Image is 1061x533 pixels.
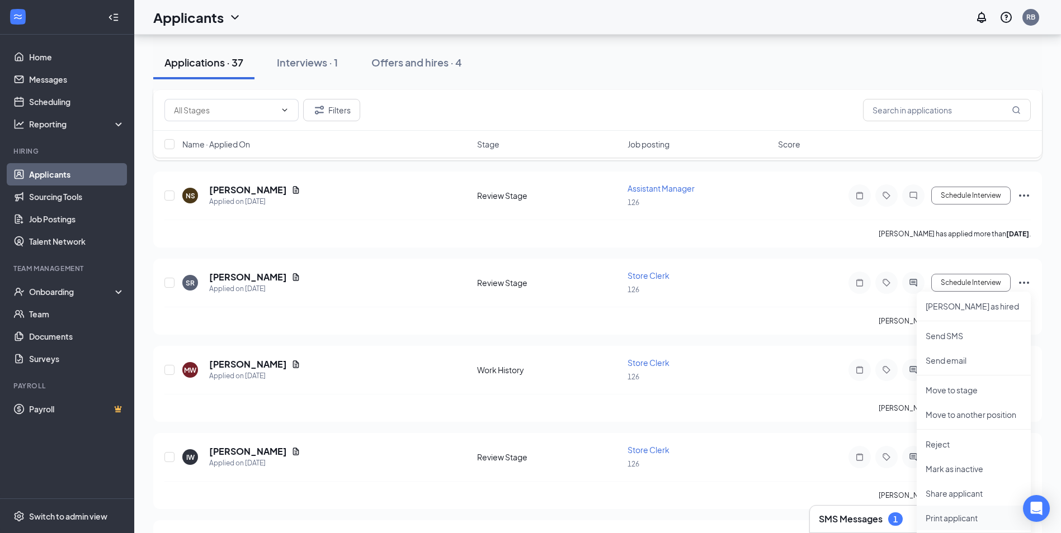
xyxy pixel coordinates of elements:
[12,11,23,22] svg: WorkstreamLogo
[880,191,893,200] svg: Tag
[477,364,621,375] div: Work History
[164,55,243,69] div: Applications · 37
[29,163,125,185] a: Applicants
[174,104,276,116] input: All Stages
[879,316,1031,326] p: [PERSON_NAME] has applied more than .
[13,146,122,156] div: Hiring
[893,515,898,524] div: 1
[29,325,125,348] a: Documents
[209,283,300,294] div: Applied on [DATE]
[13,511,25,522] svg: Settings
[209,271,287,283] h5: [PERSON_NAME]
[108,12,119,23] svg: Collapse
[29,286,115,297] div: Onboarding
[1006,230,1029,238] b: [DATE]
[907,278,920,287] svg: ActiveChat
[477,277,621,288] div: Review Stage
[1023,495,1050,522] div: Open Intercom Messenger
[477,190,621,201] div: Review Stage
[477,451,621,463] div: Review Stage
[853,365,866,374] svg: Note
[29,230,125,253] a: Talent Network
[13,118,25,130] svg: Analysis
[880,278,893,287] svg: Tag
[879,403,1031,413] p: [PERSON_NAME] has applied more than .
[628,198,639,207] span: 126
[29,46,125,68] a: Home
[628,183,695,193] span: Assistant Manager
[280,106,289,115] svg: ChevronDown
[371,55,462,69] div: Offers and hires · 4
[1026,12,1035,22] div: RB
[209,358,287,370] h5: [PERSON_NAME]
[29,185,125,208] a: Sourcing Tools
[291,447,300,456] svg: Document
[880,453,893,461] svg: Tag
[628,285,639,294] span: 126
[863,99,1031,121] input: Search in applications
[853,191,866,200] svg: Note
[778,139,800,150] span: Score
[907,365,920,374] svg: ActiveChat
[153,8,224,27] h1: Applicants
[291,185,300,194] svg: Document
[29,118,125,130] div: Reporting
[209,445,287,458] h5: [PERSON_NAME]
[313,103,326,117] svg: Filter
[186,191,195,201] div: NS
[29,208,125,230] a: Job Postings
[1017,276,1031,289] svg: Ellipses
[879,491,1031,500] p: [PERSON_NAME] has applied more than .
[819,513,883,525] h3: SMS Messages
[1012,106,1021,115] svg: MagnifyingGlass
[853,453,866,461] svg: Note
[209,370,300,382] div: Applied on [DATE]
[29,303,125,325] a: Team
[209,196,300,207] div: Applied on [DATE]
[186,278,195,288] div: SR
[880,365,893,374] svg: Tag
[186,453,195,462] div: IW
[907,453,920,461] svg: ActiveChat
[1017,189,1031,202] svg: Ellipses
[303,99,360,121] button: Filter Filters
[13,381,122,391] div: Payroll
[628,358,669,368] span: Store Clerk
[29,348,125,370] a: Surveys
[228,11,242,24] svg: ChevronDown
[999,11,1013,24] svg: QuestionInfo
[13,264,122,273] div: Team Management
[477,139,499,150] span: Stage
[291,360,300,369] svg: Document
[29,511,107,522] div: Switch to admin view
[879,229,1031,239] p: [PERSON_NAME] has applied more than .
[209,184,287,196] h5: [PERSON_NAME]
[628,270,669,280] span: Store Clerk
[209,458,300,469] div: Applied on [DATE]
[182,139,250,150] span: Name · Applied On
[29,398,125,420] a: PayrollCrown
[29,68,125,91] a: Messages
[907,191,920,200] svg: ChatInactive
[13,286,25,297] svg: UserCheck
[628,445,669,455] span: Store Clerk
[975,11,988,24] svg: Notifications
[853,278,866,287] svg: Note
[277,55,338,69] div: Interviews · 1
[931,274,1011,292] button: Schedule Interview
[628,139,669,150] span: Job posting
[628,373,639,381] span: 126
[291,273,300,282] svg: Document
[628,460,639,468] span: 126
[931,187,1011,204] button: Schedule Interview
[184,365,196,375] div: MW
[29,91,125,113] a: Scheduling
